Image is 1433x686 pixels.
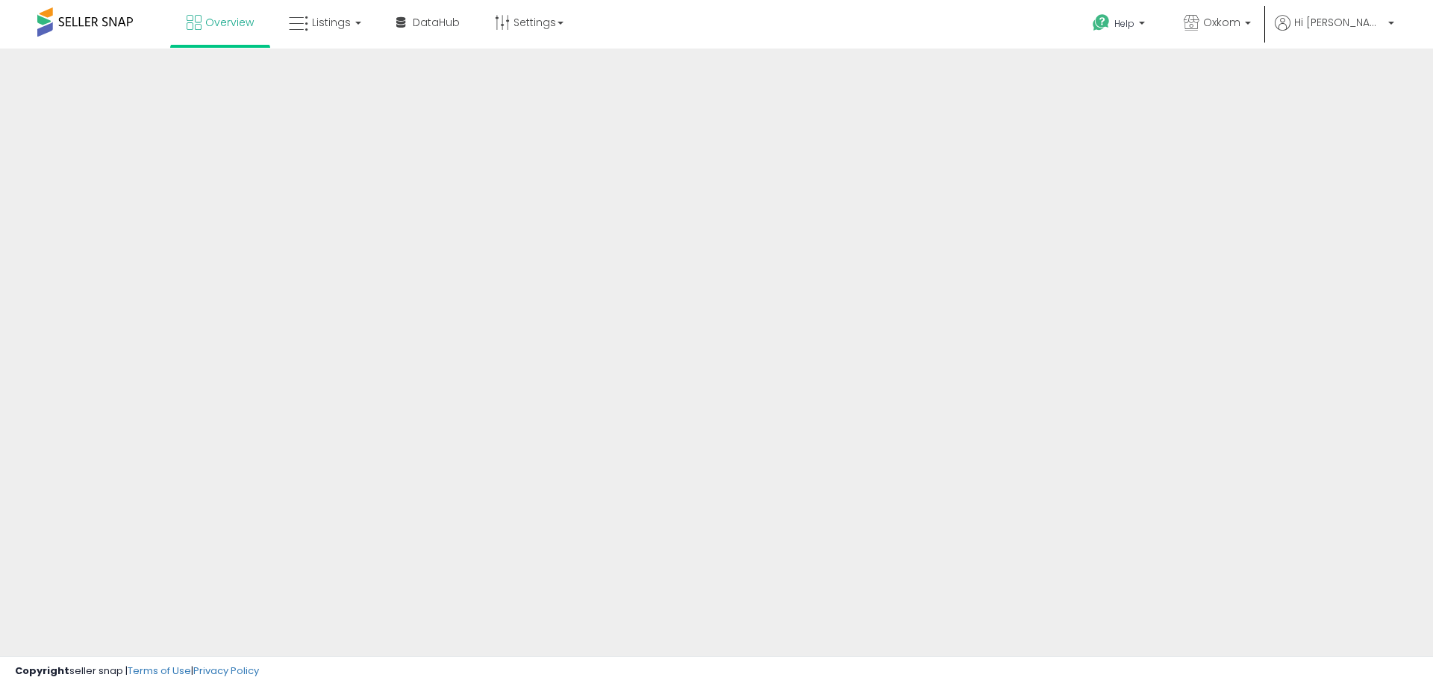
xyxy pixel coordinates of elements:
span: Listings [312,15,351,30]
span: Overview [205,15,254,30]
span: Oxkom [1203,15,1240,30]
span: Help [1114,17,1134,30]
a: Hi [PERSON_NAME] [1275,15,1394,49]
span: DataHub [413,15,460,30]
div: seller snap | | [15,664,259,679]
strong: Copyright [15,664,69,678]
a: Privacy Policy [193,664,259,678]
a: Help [1081,2,1160,49]
span: Hi [PERSON_NAME] [1294,15,1384,30]
i: Get Help [1092,13,1111,32]
a: Terms of Use [128,664,191,678]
